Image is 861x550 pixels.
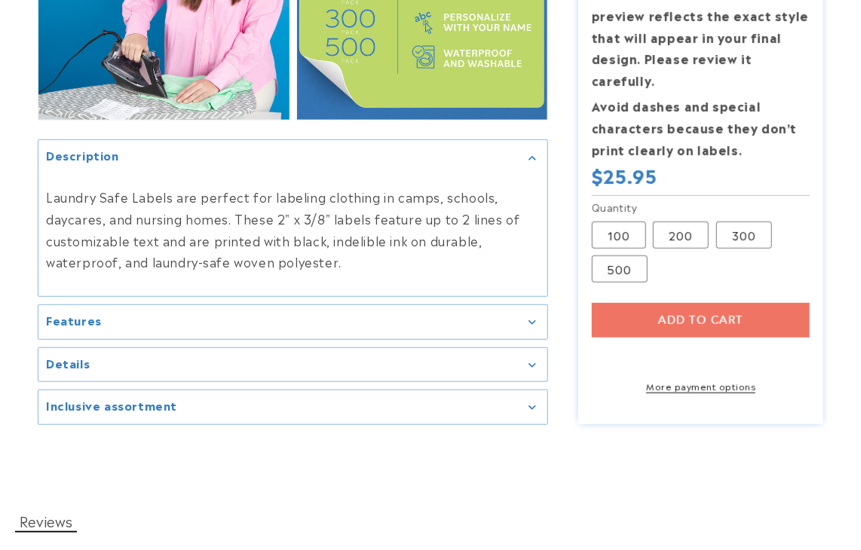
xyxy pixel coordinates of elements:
[46,148,119,163] h2: Description
[46,398,177,413] h2: Inclusive assortment
[716,222,772,249] label: 300
[592,96,797,158] strong: Avoid dashes and special characters because they don’t print clearly on labels.
[592,164,657,188] span: $25.95
[46,356,90,371] h2: Details
[15,510,77,533] button: Reviews
[38,390,547,424] summary: Inclusive assortment
[592,200,639,215] legend: Quantity
[38,305,547,339] summary: Features
[38,348,547,382] summary: Details
[38,140,547,174] summary: Description
[592,222,646,249] label: 100
[46,186,540,273] p: Laundry Safe Labels are perfect for labeling clothing in camps, schools, daycares, and nursing ho...
[653,222,709,249] label: 200
[592,255,648,283] label: 500
[46,313,102,328] h2: Features
[592,379,810,393] a: More payment options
